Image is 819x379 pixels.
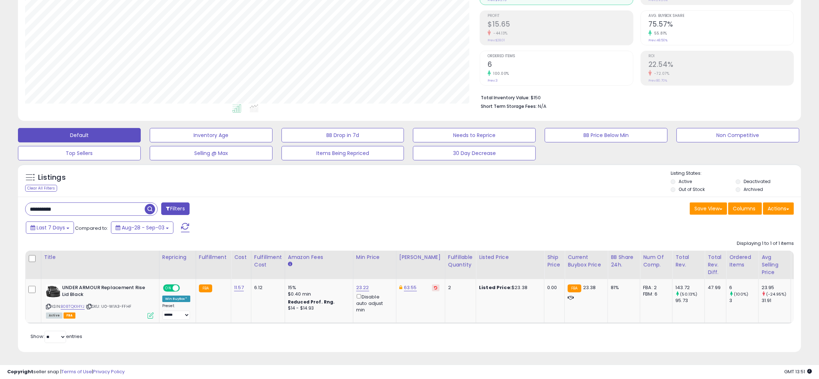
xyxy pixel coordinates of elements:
[728,202,762,215] button: Columns
[7,368,33,375] strong: Copyright
[479,254,541,261] div: Listed Price
[37,224,65,231] span: Last 7 Days
[62,284,149,300] b: UNDER ARMOUR Replacement Rise Lid Black
[111,222,173,234] button: Aug-28 - Sep-03
[611,254,637,269] div: BB Share 24h.
[762,254,788,276] div: Avg Selling Price
[648,14,794,18] span: Avg. Buybox Share
[708,284,721,291] div: 47.99
[547,284,559,291] div: 0.00
[744,178,771,184] label: Deactivated
[766,291,786,297] small: (-24.95%)
[31,333,82,340] span: Show: entries
[75,225,108,232] span: Compared to:
[281,146,404,160] button: Items Being Repriced
[763,202,794,215] button: Actions
[448,254,473,269] div: Fulfillable Quantity
[729,284,758,291] div: 6
[448,284,470,291] div: 2
[488,54,633,58] span: Ordered Items
[481,95,530,101] b: Total Inventory Value:
[762,284,791,291] div: 23.95
[356,293,391,313] div: Disable auto adjust min
[729,297,758,304] div: 3
[288,254,350,261] div: Amazon Fees
[38,173,66,183] h5: Listings
[583,284,596,291] span: 23.38
[162,303,190,319] div: Preset:
[744,186,763,192] label: Archived
[538,103,546,110] span: N/A
[399,254,442,261] div: [PERSON_NAME]
[199,284,212,292] small: FBA
[288,299,335,305] b: Reduced Prof. Rng.
[150,146,273,160] button: Selling @ Max
[18,146,141,160] button: Top Sellers
[254,284,279,291] div: 6.12
[254,254,282,269] div: Fulfillment Cost
[179,285,190,291] span: OFF
[545,128,667,142] button: BB Price Below Min
[643,291,667,297] div: FBM: 6
[162,254,193,261] div: Repricing
[568,284,581,292] small: FBA
[488,60,633,70] h2: 6
[734,291,748,297] small: (100%)
[122,224,164,231] span: Aug-28 - Sep-03
[164,285,173,291] span: ON
[234,254,248,261] div: Cost
[491,71,509,76] small: 100.00%
[648,38,667,42] small: Prev: 48.50%
[729,254,755,269] div: Ordered Items
[356,254,393,261] div: Min Price
[675,297,704,304] div: 95.73
[288,291,348,297] div: $0.40 min
[404,284,417,291] a: 63.55
[61,303,85,310] a: B08TQKX4YJ
[479,284,539,291] div: $23.38
[26,222,74,234] button: Last 7 Days
[86,303,131,309] span: | SKU: U0-W1A3-FFHF
[25,185,57,192] div: Clear All Filters
[676,128,799,142] button: Non Competitive
[288,284,348,291] div: 15%
[679,186,705,192] label: Out of Stock
[643,254,669,269] div: Num of Comp.
[488,20,633,30] h2: $15.65
[737,240,794,247] div: Displaying 1 to 1 of 1 items
[762,297,791,304] div: 31.91
[61,368,92,375] a: Terms of Use
[675,284,704,291] div: 143.72
[162,296,190,302] div: Win BuyBox *
[479,284,512,291] b: Listed Price:
[643,284,667,291] div: FBA: 2
[356,284,369,291] a: 23.22
[161,202,189,215] button: Filters
[488,78,498,83] small: Prev: 3
[46,284,60,299] img: 41xWH-E9dOL._SL40_.jpg
[288,305,348,311] div: $14 - $14.93
[64,312,76,319] span: FBA
[199,254,228,261] div: Fulfillment
[690,202,727,215] button: Save View
[648,60,794,70] h2: 22.54%
[93,368,125,375] a: Privacy Policy
[46,284,154,318] div: ASIN:
[288,261,292,268] small: Amazon Fees.
[488,14,633,18] span: Profit
[7,369,125,375] div: seller snap | |
[648,78,667,83] small: Prev: 80.70%
[708,254,723,276] div: Total Rev. Diff.
[568,254,605,269] div: Current Buybox Price
[784,368,812,375] span: 2025-09-11 13:51 GMT
[611,284,634,291] div: 81%
[46,312,62,319] span: All listings currently available for purchase on Amazon
[648,20,794,30] h2: 75.57%
[671,170,801,177] p: Listing States:
[547,254,562,269] div: Ship Price
[733,205,755,212] span: Columns
[652,71,670,76] small: -72.07%
[413,146,536,160] button: 30 Day Decrease
[675,254,702,269] div: Total Rev.
[652,31,667,36] small: 55.81%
